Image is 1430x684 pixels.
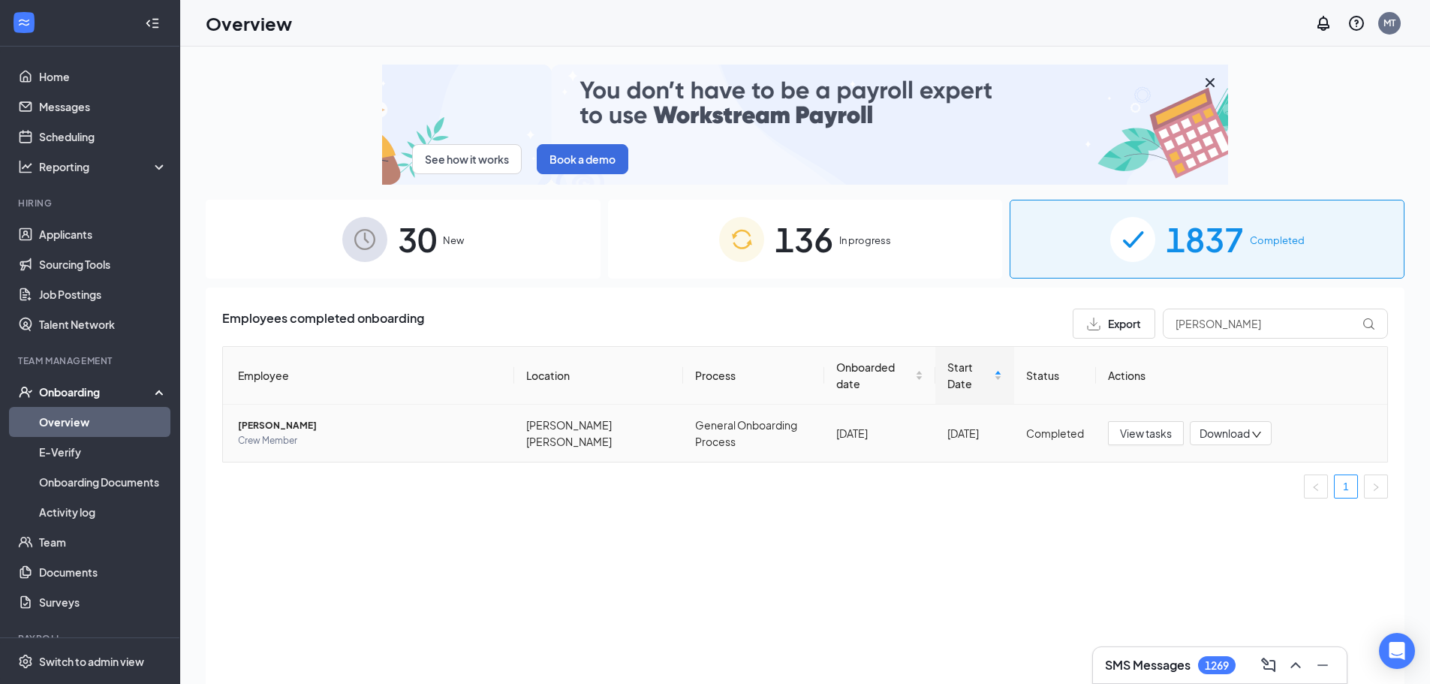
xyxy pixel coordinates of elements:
[1108,318,1141,329] span: Export
[1163,309,1388,339] input: Search by Name, Job Posting, or Process
[18,654,33,669] svg: Settings
[39,654,144,669] div: Switch to admin view
[839,233,891,248] span: In progress
[514,347,683,405] th: Location
[1284,653,1308,677] button: ChevronUp
[39,407,167,437] a: Overview
[683,405,824,462] td: General Onboarding Process
[39,92,167,122] a: Messages
[1260,656,1278,674] svg: ComposeMessage
[1257,653,1281,677] button: ComposeMessage
[1026,425,1084,441] div: Completed
[18,197,164,209] div: Hiring
[18,632,164,645] div: Payroll
[1311,653,1335,677] button: Minimize
[836,425,923,441] div: [DATE]
[39,384,155,399] div: Onboarding
[1371,483,1380,492] span: right
[1304,475,1328,499] button: left
[238,433,502,448] span: Crew Member
[238,418,502,433] span: [PERSON_NAME]
[1364,475,1388,499] li: Next Page
[39,467,167,497] a: Onboarding Documents
[39,249,167,279] a: Sourcing Tools
[39,437,167,467] a: E-Verify
[1251,429,1262,440] span: down
[1096,347,1387,405] th: Actions
[947,359,991,392] span: Start Date
[1334,475,1358,499] li: 1
[514,405,683,462] td: [PERSON_NAME] [PERSON_NAME]
[1314,14,1332,32] svg: Notifications
[1364,475,1388,499] button: right
[1120,425,1172,441] span: View tasks
[223,347,514,405] th: Employee
[39,219,167,249] a: Applicants
[1200,426,1250,441] span: Download
[222,309,424,339] span: Employees completed onboarding
[18,384,33,399] svg: UserCheck
[443,233,464,248] span: New
[398,213,437,265] span: 30
[39,587,167,617] a: Surveys
[1314,656,1332,674] svg: Minimize
[1201,74,1219,92] svg: Cross
[39,497,167,527] a: Activity log
[1304,475,1328,499] li: Previous Page
[1014,347,1096,405] th: Status
[1311,483,1320,492] span: left
[1108,421,1184,445] button: View tasks
[145,16,160,31] svg: Collapse
[1287,656,1305,674] svg: ChevronUp
[39,557,167,587] a: Documents
[824,347,935,405] th: Onboarded date
[39,62,167,92] a: Home
[18,159,33,174] svg: Analysis
[683,347,824,405] th: Process
[17,15,32,30] svg: WorkstreamLogo
[1073,309,1155,339] button: Export
[836,359,912,392] span: Onboarded date
[1347,14,1365,32] svg: QuestionInfo
[1105,657,1191,673] h3: SMS Messages
[1379,633,1415,669] div: Open Intercom Messenger
[39,279,167,309] a: Job Postings
[206,11,292,36] h1: Overview
[537,144,628,174] button: Book a demo
[775,213,833,265] span: 136
[1166,213,1244,265] span: 1837
[1205,659,1229,672] div: 1269
[947,425,1002,441] div: [DATE]
[39,122,167,152] a: Scheduling
[39,159,168,174] div: Reporting
[1335,475,1357,498] a: 1
[412,144,522,174] button: See how it works
[39,309,167,339] a: Talent Network
[1250,233,1305,248] span: Completed
[39,527,167,557] a: Team
[1383,17,1395,29] div: MT
[18,354,164,367] div: Team Management
[382,65,1228,185] img: payroll-small.gif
